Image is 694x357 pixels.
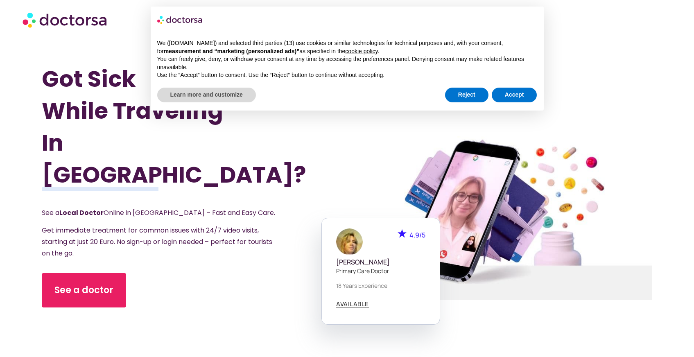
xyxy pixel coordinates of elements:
[59,208,104,217] strong: Local Doctor
[336,281,425,290] p: 18 years experience
[42,273,126,307] a: See a doctor
[409,230,425,240] span: 4.9/5
[345,48,378,54] a: cookie policy
[336,301,369,307] a: AVAILABLE
[492,88,537,102] button: Accept
[157,39,537,55] p: We ([DOMAIN_NAME]) and selected third parties (13) use cookies or similar technologies for techni...
[157,71,537,79] p: Use the “Accept” button to consent. Use the “Reject” button to continue without accepting.
[336,267,425,275] p: Primary care doctor
[54,284,113,297] span: See a doctor
[157,88,256,102] button: Learn more and customize
[164,48,299,54] strong: measurement and “marketing (personalized ads)”
[157,55,537,71] p: You can freely give, deny, or withdraw your consent at any time by accessing the preferences pane...
[42,226,272,258] span: Get immediate treatment for common issues with 24/7 video visits, starting at just 20 Euro. No si...
[336,258,425,266] h5: [PERSON_NAME]
[445,88,488,102] button: Reject
[157,13,203,26] img: logo
[42,208,275,217] span: See a Online in [GEOGRAPHIC_DATA] – Fast and Easy Care.
[42,63,301,191] h1: Got Sick While Traveling In [GEOGRAPHIC_DATA]?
